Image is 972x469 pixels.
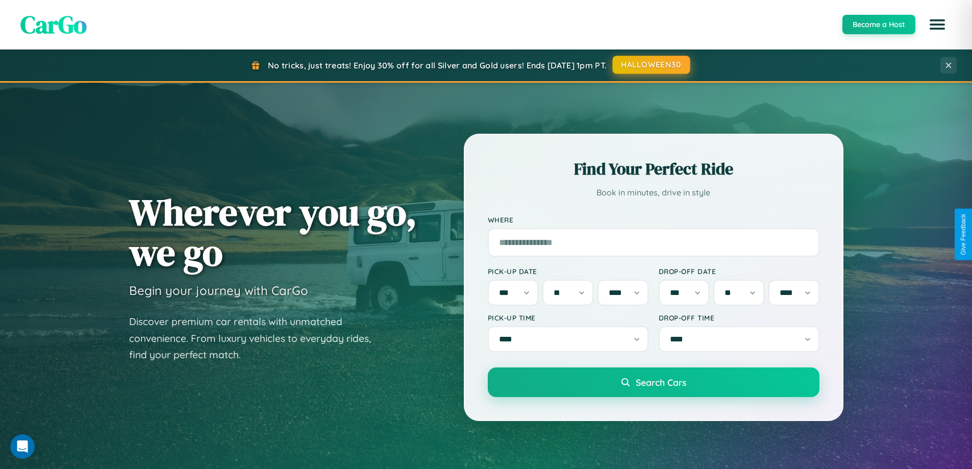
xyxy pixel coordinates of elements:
[659,267,819,276] label: Drop-off Date
[842,15,915,34] button: Become a Host
[923,10,952,39] button: Open menu
[488,158,819,180] h2: Find Your Perfect Ride
[960,214,967,255] div: Give Feedback
[268,60,607,70] span: No tricks, just treats! Enjoy 30% off for all Silver and Gold users! Ends [DATE] 1pm PT.
[488,313,649,322] label: Pick-up Time
[488,185,819,200] p: Book in minutes, drive in style
[129,283,308,298] h3: Begin your journey with CarGo
[488,367,819,397] button: Search Cars
[20,8,87,41] span: CarGo
[488,267,649,276] label: Pick-up Date
[659,313,819,322] label: Drop-off Time
[488,215,819,224] label: Where
[636,377,686,388] span: Search Cars
[129,313,384,363] p: Discover premium car rentals with unmatched convenience. From luxury vehicles to everyday rides, ...
[613,56,690,74] button: HALLOWEEN30
[129,192,417,273] h1: Wherever you go, we go
[10,434,35,459] iframe: Intercom live chat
